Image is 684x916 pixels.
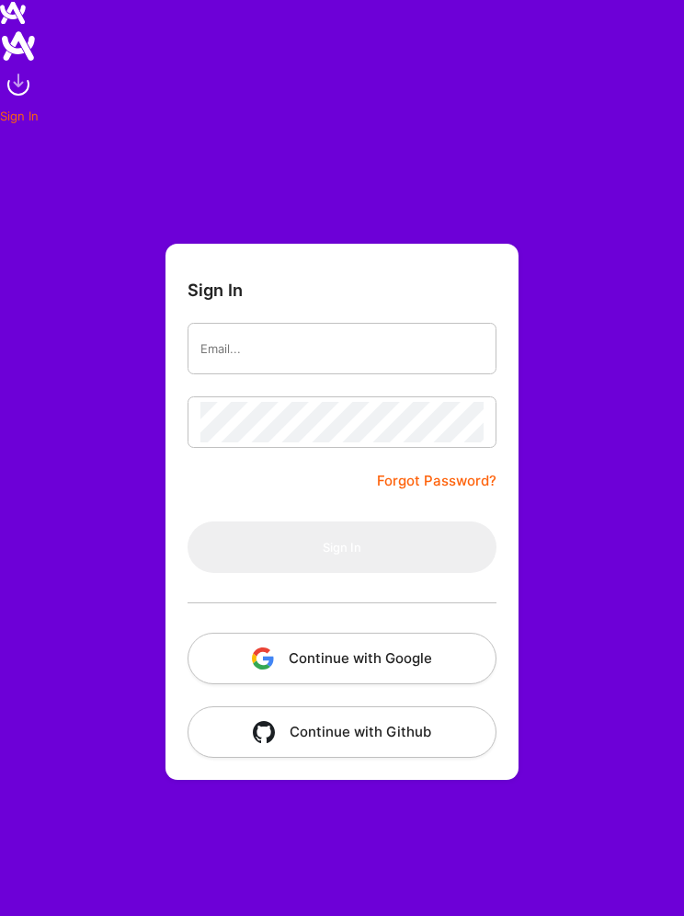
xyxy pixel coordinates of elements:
button: Continue with Github [188,706,496,758]
button: Sign In [188,521,496,573]
input: Email... [200,328,484,369]
h3: Sign In [188,281,243,301]
button: Continue with Google [188,633,496,684]
a: Forgot Password? [377,470,496,492]
img: icon [252,647,274,670]
img: icon [253,721,275,743]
